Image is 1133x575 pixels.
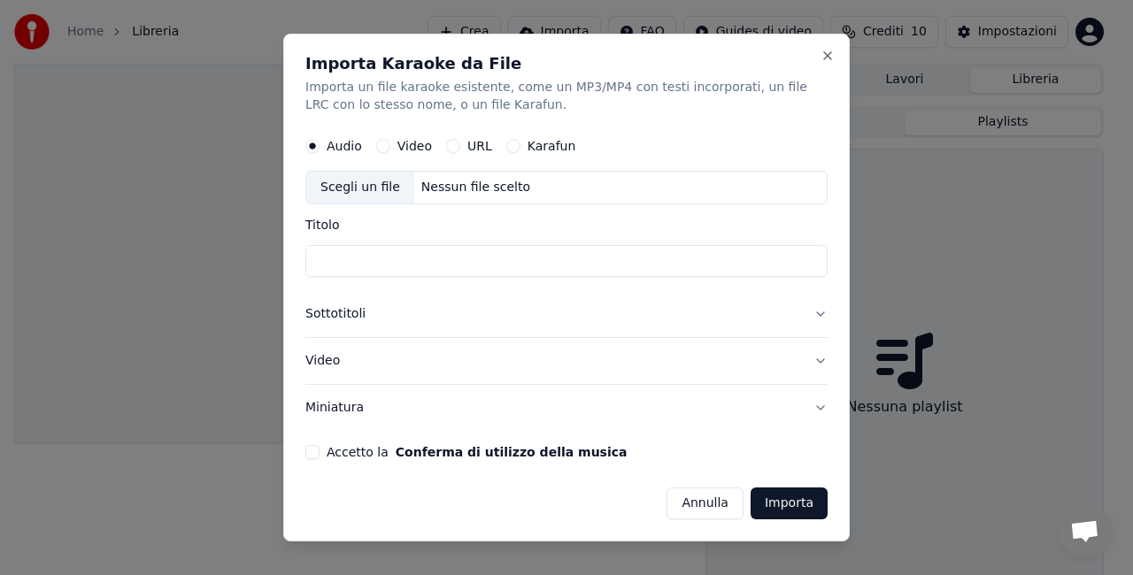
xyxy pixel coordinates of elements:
[305,218,828,231] label: Titolo
[528,140,576,152] label: Karafun
[414,179,537,196] div: Nessun file scelto
[751,487,828,519] button: Importa
[305,338,828,384] button: Video
[327,140,362,152] label: Audio
[396,446,628,458] button: Accetto la
[305,291,828,337] button: Sottotitoli
[305,56,828,72] h2: Importa Karaoke da File
[305,385,828,431] button: Miniatura
[467,140,492,152] label: URL
[667,487,744,519] button: Annulla
[327,446,627,458] label: Accetto la
[305,79,828,114] p: Importa un file karaoke esistente, come un MP3/MP4 con testi incorporati, un file LRC con lo stes...
[397,140,432,152] label: Video
[306,172,414,203] div: Scegli un file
